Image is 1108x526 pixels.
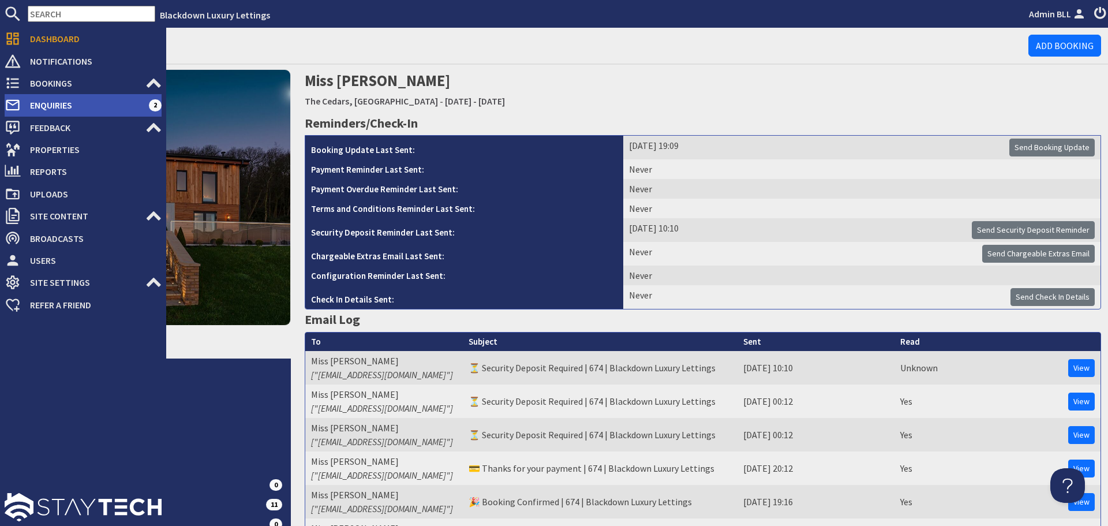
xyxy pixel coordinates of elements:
span: Refer a Friend [21,296,162,314]
a: Notifications [5,52,162,70]
a: Blackdown Luxury Lettings [160,9,270,21]
i: ["[EMAIL_ADDRESS][DOMAIN_NAME]"] [311,503,453,514]
th: To [305,333,463,352]
span: Uploads [21,185,162,203]
th: Terms and Conditions Reminder Last Sent: [305,199,623,218]
td: ⏳ Security Deposit Required | 674 | Blackdown Luxury Lettings [463,418,738,452]
td: Never [623,159,1100,179]
span: Broadcasts [21,229,162,248]
td: [DATE] 19:09 [623,136,1100,159]
td: [DATE] 00:12 [738,418,894,452]
a: Users [5,251,162,270]
span: Dashboard [21,29,162,48]
th: Booking Update Last Sent: [305,136,623,159]
td: Miss [PERSON_NAME] [305,351,463,385]
a: Site Content [5,207,162,225]
i: ["[EMAIL_ADDRESS][DOMAIN_NAME]"] [311,369,453,380]
span: Users [21,251,162,270]
td: ⏳ Security Deposit Required | 674 | Blackdown Luxury Lettings [463,351,738,385]
a: Enquiries 2 [5,96,162,114]
td: [DATE] 20:12 [738,452,894,485]
a: Uploads [5,185,162,203]
td: Never [623,199,1100,218]
span: Send Booking Update [1015,142,1090,152]
span: Site Settings [21,273,145,292]
i: ["[EMAIL_ADDRESS][DOMAIN_NAME]"] [311,402,453,414]
i: ["[EMAIL_ADDRESS][DOMAIN_NAME]"] [311,469,453,481]
th: Chargeable Extras Email Last Sent: [305,242,623,266]
th: Read [894,333,944,352]
span: Site Content [21,207,145,225]
span: Reports [21,162,162,181]
td: Miss [PERSON_NAME] [305,418,463,452]
button: Send Booking Update [1009,139,1095,156]
h3: Reminders/Check-In [305,113,1101,133]
a: Site Settings [5,273,162,292]
span: Bookings [21,74,145,92]
td: Miss [PERSON_NAME] [305,452,463,485]
td: Miss [PERSON_NAME] [305,485,463,518]
span: Enquiries [21,96,149,114]
h2: Miss [PERSON_NAME] [305,69,831,110]
a: Admin BLL [1029,7,1087,21]
th: Subject [463,333,738,352]
span: - [440,95,443,107]
input: SEARCH [28,6,155,22]
span: Send Chargeable Extras Email [987,248,1090,259]
i: ["[EMAIL_ADDRESS][DOMAIN_NAME]"] [311,436,453,447]
td: Yes [894,418,944,452]
td: [DATE] 00:12 [738,385,894,418]
td: Miss [PERSON_NAME] [305,385,463,418]
td: Never [623,179,1100,199]
th: Payment Reminder Last Sent: [305,159,623,179]
button: Send Security Deposit Reminder [972,221,1095,239]
th: Security Deposit Reminder Last Sent: [305,218,623,242]
span: Send Check In Details [1016,292,1090,302]
td: Never [623,285,1100,309]
button: Send Check In Details [1010,288,1095,306]
td: Yes [894,485,944,518]
a: Broadcasts [5,229,162,248]
iframe: Toggle Customer Support [1050,468,1085,503]
td: 🎉 Booking Confirmed | 674 | Blackdown Luxury Lettings [463,485,738,518]
span: Feedback [21,118,145,137]
td: Never [623,242,1100,266]
a: View [1068,393,1095,411]
span: 2 [149,99,162,111]
button: Send Chargeable Extras Email [982,245,1095,263]
th: Configuration Reminder Last Sent: [305,266,623,285]
span: Properties [21,140,162,159]
td: Never [623,266,1100,285]
td: 💳 Thanks for your payment | 674 | Blackdown Luxury Lettings [463,452,738,485]
td: [DATE] 10:10 [738,351,894,385]
img: staytech_l_w-4e588a39d9fa60e82540d7cfac8cfe4b7147e857d3e8dbdfbd41c59d52db0ec4.svg [5,493,162,521]
span: 11 [266,499,282,510]
a: View [1068,460,1095,477]
td: [DATE] 19:16 [738,485,894,518]
td: Unknown [894,351,944,385]
a: The Cedars, [GEOGRAPHIC_DATA] [305,95,438,107]
td: Yes [894,452,944,485]
span: 0 [269,479,282,491]
td: ⏳ Security Deposit Required | 674 | Blackdown Luxury Lettings [463,385,738,418]
a: Reports [5,162,162,181]
span: Notifications [21,52,162,70]
th: Payment Overdue Reminder Last Sent: [305,179,623,199]
th: Check In Details Sent: [305,285,623,309]
h3: Email Log [305,309,1101,329]
a: View [1068,359,1095,377]
a: Dashboard [5,29,162,48]
a: Refer a Friend [5,296,162,314]
a: View [1068,426,1095,444]
a: [DATE] - [DATE] [445,95,505,107]
a: Add Booking [1028,35,1101,57]
th: Sent [738,333,894,352]
td: [DATE] 10:10 [623,218,1100,242]
a: Feedback [5,118,162,137]
span: Send Security Deposit Reminder [977,225,1090,235]
a: Bookings [5,74,162,92]
td: Yes [894,385,944,418]
a: Properties [5,140,162,159]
